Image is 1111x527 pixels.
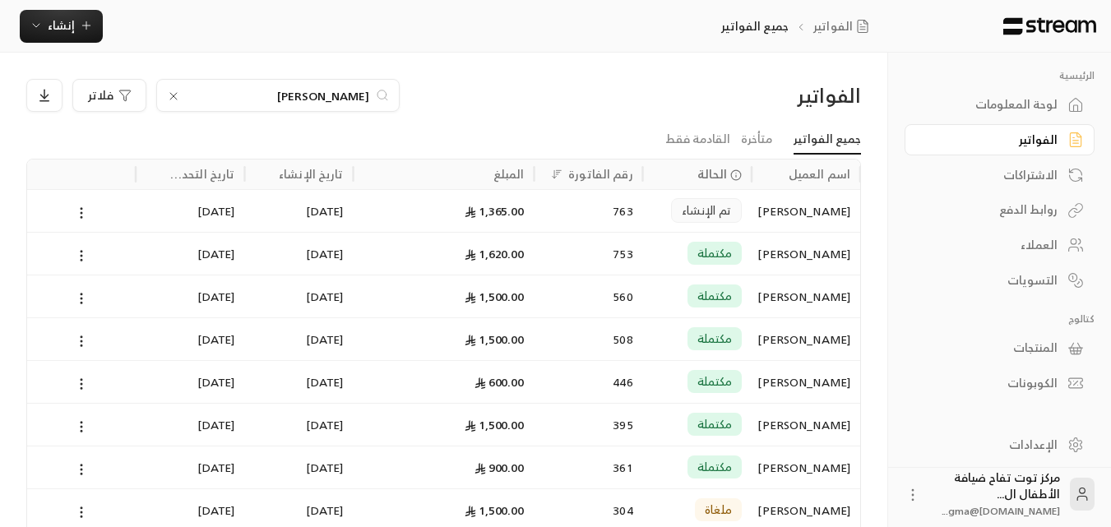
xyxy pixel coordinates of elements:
div: 600.00 [363,361,525,403]
a: روابط الدفع [905,194,1095,226]
span: مكتملة [697,288,732,304]
div: [DATE] [146,446,234,488]
div: [PERSON_NAME] [761,318,850,360]
img: Logo [1002,17,1098,35]
div: 395 [544,404,633,446]
div: تاريخ التحديث [167,164,234,184]
div: 1,365.00 [363,190,525,232]
span: [DOMAIN_NAME]@gma... [942,502,1060,520]
a: العملاء [905,229,1095,261]
div: الاشتراكات [925,167,1058,183]
div: لوحة المعلومات [925,96,1058,113]
span: تم الإنشاء [682,202,731,219]
div: 1,500.00 [363,404,525,446]
div: [DATE] [146,361,234,403]
a: متأخرة [741,125,772,154]
div: [DATE] [254,318,343,360]
div: [PERSON_NAME] [761,361,850,403]
div: [DATE] [146,318,234,360]
span: إنشاء [48,15,75,35]
a: الإعدادات [905,428,1095,460]
a: جميع الفواتير [794,125,861,155]
span: مكتملة [697,416,732,432]
div: [DATE] [146,233,234,275]
button: فلاتر [72,79,146,112]
a: الاشتراكات [905,159,1095,191]
p: جميع الفواتير [721,18,789,35]
button: إنشاء [20,10,103,43]
span: الحالة [697,165,728,183]
span: مكتملة [697,331,732,347]
div: [DATE] [254,190,343,232]
div: 361 [544,446,633,488]
div: [DATE] [146,404,234,446]
div: 1,620.00 [363,233,525,275]
div: الكوبونات [925,375,1058,391]
div: 1,500.00 [363,318,525,360]
a: الفواتير [813,18,876,35]
div: اسم العميل [789,164,850,184]
div: [PERSON_NAME] [761,275,850,317]
div: الإعدادات [925,437,1058,453]
nav: breadcrumb [721,18,875,35]
button: Sort [547,164,567,184]
div: روابط الدفع [925,201,1058,218]
div: [PERSON_NAME] [761,190,850,232]
span: مكتملة [697,245,732,261]
span: فلاتر [88,90,113,101]
div: [PERSON_NAME] [761,446,850,488]
div: [DATE] [254,275,343,317]
div: 508 [544,318,633,360]
div: [DATE] [254,233,343,275]
div: [DATE] [254,361,343,403]
a: الكوبونات [905,368,1095,400]
span: مكتملة [697,459,732,475]
p: الرئيسية [905,69,1095,82]
div: التسويات [925,272,1058,289]
div: المنتجات [925,340,1058,356]
div: 560 [544,275,633,317]
div: [PERSON_NAME] [761,404,850,446]
div: 1,500.00 [363,275,525,317]
a: المنتجات [905,332,1095,364]
div: 753 [544,233,633,275]
div: [DATE] [254,446,343,488]
div: [DATE] [146,275,234,317]
div: [DATE] [146,190,234,232]
a: الفواتير [905,124,1095,156]
input: ابحث باسم العميل أو رقم الهاتف [187,86,369,104]
a: القادمة فقط [665,125,730,154]
div: [DATE] [254,404,343,446]
div: [PERSON_NAME] [761,233,850,275]
div: الفواتير [925,132,1058,148]
div: 446 [544,361,633,403]
div: مركز توت تفاح ضيافة الأطفال ال... [931,469,1060,519]
a: التسويات [905,264,1095,296]
div: العملاء [925,237,1058,253]
div: 900.00 [363,446,525,488]
div: الفواتير [664,82,861,109]
span: مكتملة [697,373,732,390]
div: 763 [544,190,633,232]
span: ملغاة [705,502,732,518]
div: المبلغ [493,164,525,184]
div: رقم الفاتورة [568,164,632,184]
div: تاريخ الإنشاء [279,164,343,184]
a: لوحة المعلومات [905,89,1095,121]
p: كتالوج [905,312,1095,326]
